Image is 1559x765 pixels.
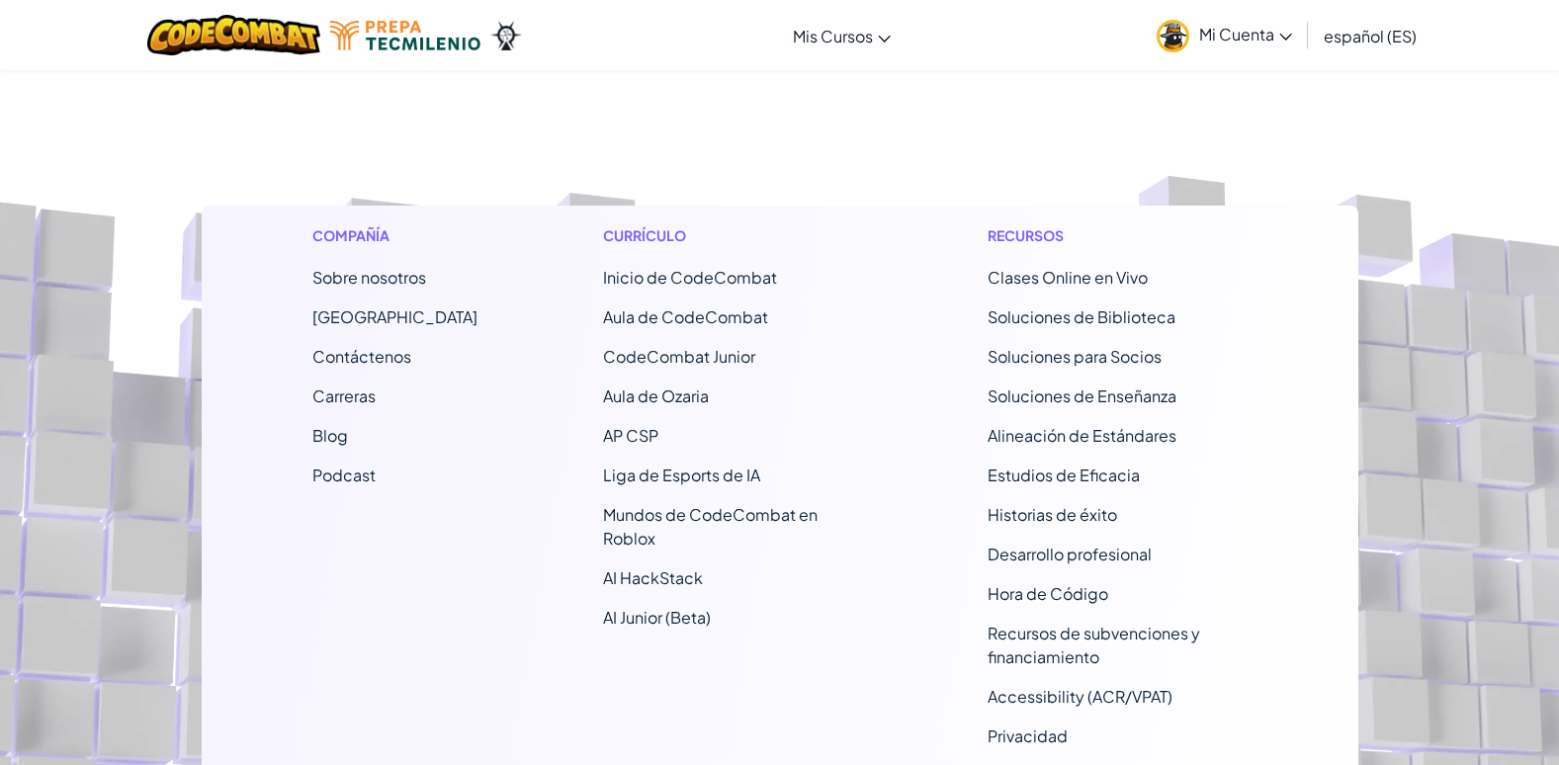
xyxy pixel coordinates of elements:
span: español (ES) [1324,26,1417,46]
a: español (ES) [1314,9,1427,62]
a: Blog [312,425,348,446]
a: AP CSP [603,425,658,446]
a: AI HackStack [603,567,703,588]
a: Clases Online en Vivo [988,267,1148,288]
a: Hora de Código [988,583,1108,604]
a: CodeCombat Junior [603,346,755,367]
a: [GEOGRAPHIC_DATA] [312,306,477,327]
img: Tecmilenio logo [330,21,480,50]
span: Mi Cuenta [1199,24,1292,44]
span: Mis Cursos [793,26,873,46]
span: Inicio de CodeCombat [603,267,777,288]
a: Soluciones de Enseñanza [988,385,1176,406]
a: Historias de éxito [988,504,1117,525]
a: Soluciones para Socios [988,346,1162,367]
a: Mi Cuenta [1147,4,1302,66]
a: Soluciones de Biblioteca [988,306,1175,327]
img: Ozaria [490,21,522,50]
img: avatar [1157,20,1189,52]
h1: Compañía [312,225,477,246]
a: Aula de CodeCombat [603,306,768,327]
a: Liga de Esports de IA [603,465,760,485]
a: AI Junior (Beta) [603,607,711,628]
img: CodeCombat logo [147,15,320,55]
a: Privacidad [988,725,1068,746]
a: Desarrollo profesional [988,544,1152,564]
span: Contáctenos [312,346,411,367]
a: Podcast [312,465,376,485]
a: Alineación de Estándares [988,425,1176,446]
a: Sobre nosotros [312,267,426,288]
a: Accessibility (ACR/VPAT) [988,686,1172,707]
a: Carreras [312,385,376,406]
a: Aula de Ozaria [603,385,709,406]
a: Mis Cursos [783,9,901,62]
h1: Currículo [603,225,863,246]
a: Estudios de Eficacia [988,465,1140,485]
a: Recursos de subvenciones y financiamiento [988,623,1200,667]
a: Mundos de CodeCombat en Roblox [603,504,818,549]
h1: Recursos [988,225,1248,246]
